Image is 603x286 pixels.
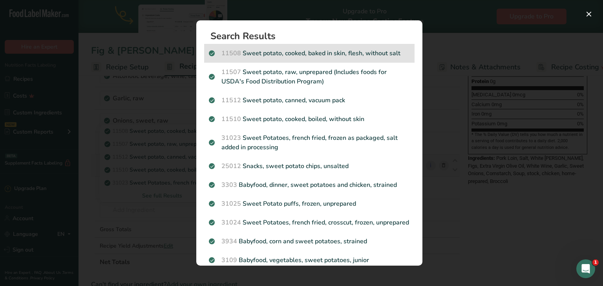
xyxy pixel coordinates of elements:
[209,49,410,58] p: Sweet potato, cooked, baked in skin, flesh, without salt
[576,259,595,278] iframe: Intercom live chat
[221,162,241,170] span: 25012
[209,237,410,246] p: Babyfood, corn and sweet potatoes, strained
[209,114,410,124] p: Sweet potato, cooked, boiled, without skin
[221,68,241,76] span: 11507
[209,180,410,190] p: Babyfood, dinner, sweet potatoes and chicken, strained
[221,256,237,264] span: 3109
[209,133,410,152] p: Sweet Potatoes, french fried, frozen as packaged, salt added in processing
[209,218,410,227] p: Sweet Potatoes, french fried, crosscut, frozen, unprepared
[221,134,241,142] span: 31023
[209,67,410,86] p: Sweet potato, raw, unprepared (Includes foods for USDA's Food Distribution Program)
[209,255,410,265] p: Babyfood, vegetables, sweet potatoes, junior
[221,237,237,246] span: 3934
[221,115,241,123] span: 11510
[210,31,415,41] h1: Search Results
[209,161,410,171] p: Snacks, sweet potato chips, unsalted
[209,199,410,208] p: Sweet Potato puffs, frozen, unprepared
[592,259,599,266] span: 1
[209,96,410,105] p: Sweet potato, canned, vacuum pack
[221,49,241,58] span: 11508
[221,181,237,189] span: 3303
[221,199,241,208] span: 31025
[221,96,241,105] span: 11512
[221,218,241,227] span: 31024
